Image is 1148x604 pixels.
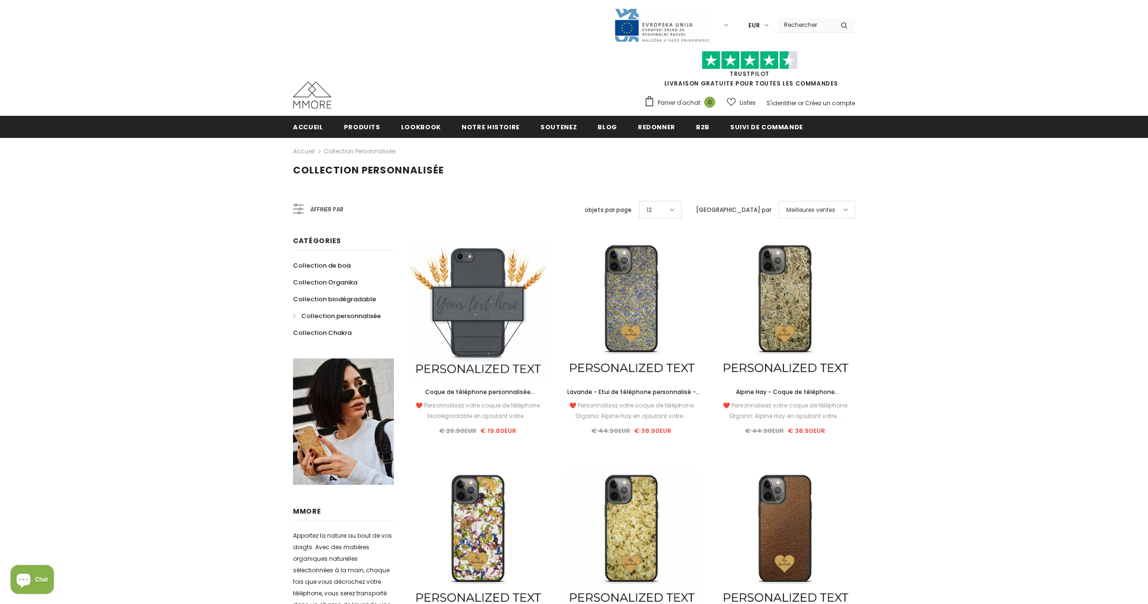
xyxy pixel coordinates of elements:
div: ❤️ Personnalisez votre coque de téléphone biodégradable en ajoutant votre... [408,400,548,421]
span: € 26.90EUR [439,426,476,435]
inbox-online-store-chat: Shopify online store chat [8,565,57,596]
span: Affiner par [310,204,343,215]
span: EUR [748,21,760,30]
span: Alpine Hay - Coque de téléphone personnalisée - Cadeau personnalisé [729,388,842,407]
span: 12 [647,205,652,215]
a: Collection personnalisée [324,147,395,155]
span: Listes [740,98,756,108]
img: Cas MMORE [293,82,331,109]
a: Lavande - Etui de téléphone personnalisé - Cadeau personnalisé [562,387,701,397]
span: Catégories [293,236,341,246]
a: Coque de téléphone personnalisée biodégradable - Noire [408,387,548,397]
a: Collection biodégradable [293,291,376,308]
span: 0 [704,97,715,108]
span: Meilleures ventes [786,205,835,215]
span: MMORE [293,506,321,516]
span: soutenez [540,123,577,132]
img: Javni Razpis [614,8,710,43]
a: Blog [598,116,617,137]
span: Accueil [293,123,323,132]
span: € 19.80EUR [480,426,516,435]
a: Collection Chakra [293,324,352,341]
span: Redonner [638,123,675,132]
span: Suivi de commande [730,123,803,132]
a: Suivi de commande [730,116,803,137]
span: € 44.90EUR [591,426,630,435]
a: Listes [727,94,756,111]
span: LIVRAISON GRATUITE POUR TOUTES LES COMMANDES [644,55,855,87]
a: Redonner [638,116,675,137]
a: soutenez [540,116,577,137]
span: B2B [696,123,709,132]
a: Lookbook [401,116,441,137]
div: ❤️ Personnalisez votre coque de téléphone Organic Alpine Hay en ajoutant votre... [562,400,701,421]
span: € 38.90EUR [788,426,825,435]
a: TrustPilot [730,70,769,78]
a: Javni Razpis [614,21,710,29]
span: € 44.90EUR [745,426,784,435]
label: [GEOGRAPHIC_DATA] par [696,205,771,215]
a: B2B [696,116,709,137]
a: Produits [344,116,380,137]
a: Alpine Hay - Coque de téléphone personnalisée - Cadeau personnalisé [716,387,855,397]
span: Collection personnalisée [301,311,381,320]
input: Search Site [778,18,833,32]
span: Collection de bois [293,261,351,270]
a: Créez un compte [805,99,855,107]
a: Collection de bois [293,257,351,274]
span: Panier d'achat [658,98,700,108]
span: Blog [598,123,617,132]
span: Lookbook [401,123,441,132]
span: Lavande - Etui de téléphone personnalisé - Cadeau personnalisé [567,388,700,407]
a: Panier d'achat 0 [644,96,720,110]
span: Notre histoire [462,123,520,132]
span: Collection biodégradable [293,295,376,304]
a: Notre histoire [462,116,520,137]
div: ❤️ Personnalisez votre coque de téléphone Organic Alpine Hay en ajoutant votre... [716,400,855,421]
a: S'identifier [767,99,796,107]
label: objets par page [585,205,632,215]
span: Collection Organika [293,278,357,287]
a: Collection Organika [293,274,357,291]
span: or [798,99,804,107]
img: Faites confiance aux étoiles pilotes [702,51,798,70]
a: Accueil [293,116,323,137]
span: Produits [344,123,380,132]
span: Coque de téléphone personnalisée biodégradable - Noire [425,388,535,407]
a: Collection personnalisée [293,308,381,324]
span: Collection Chakra [293,328,352,337]
span: Collection personnalisée [293,163,444,177]
span: € 38.90EUR [634,426,672,435]
a: Accueil [293,146,315,157]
